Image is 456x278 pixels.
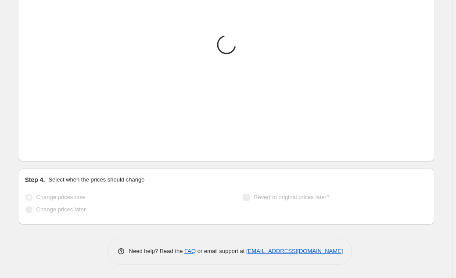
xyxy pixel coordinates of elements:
h2: Step 4. [25,175,45,184]
span: Change prices later [36,206,86,213]
span: Need help? Read the [129,248,185,254]
a: [EMAIL_ADDRESS][DOMAIN_NAME] [246,248,343,254]
span: or email support at [196,248,246,254]
span: Revert to original prices later? [254,194,330,200]
p: Select when the prices should change [48,175,144,184]
span: Change prices now [36,194,85,200]
a: FAQ [184,248,196,254]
